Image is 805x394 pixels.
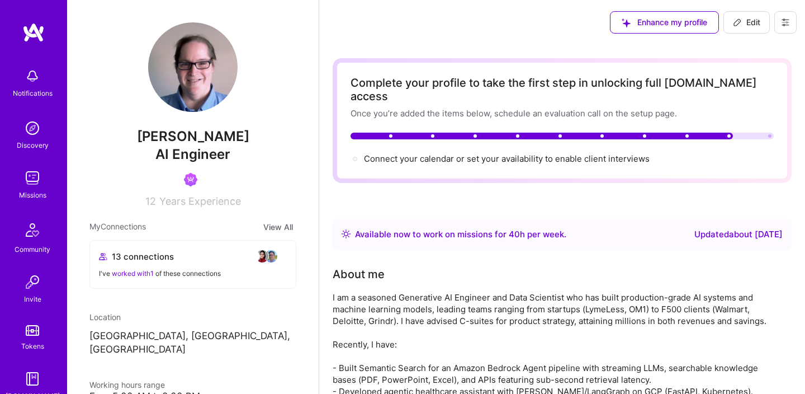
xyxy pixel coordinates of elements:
[99,252,107,261] i: icon Collaborator
[24,293,41,305] div: Invite
[255,250,269,263] img: avatar
[694,228,783,241] div: Updated about [DATE]
[509,229,520,240] span: 40
[610,11,719,34] button: Enhance my profile
[89,311,296,323] div: Location
[22,22,45,43] img: logo
[17,139,49,151] div: Discovery
[364,153,650,164] span: Connect your calendar or set your availability to enable client interviews
[622,17,707,28] span: Enhance my profile
[733,17,760,28] span: Edit
[21,340,44,352] div: Tokens
[21,271,44,293] img: Invite
[19,217,46,243] img: Community
[21,368,44,390] img: guide book
[184,173,197,186] img: Been on Mission
[21,117,44,139] img: discovery
[112,251,174,262] span: 13 connections
[145,195,156,207] span: 12
[355,228,566,241] div: Available now to work on missions for h per week .
[89,240,296,289] button: 13 connectionsavataravataravataravatarI've worked with1 of these connections
[89,330,296,357] p: [GEOGRAPHIC_DATA], [GEOGRAPHIC_DATA], [GEOGRAPHIC_DATA]
[21,65,44,87] img: bell
[159,195,241,207] span: Years Experience
[351,76,774,103] div: Complete your profile to take the first step in unlocking full [DOMAIN_NAME] access
[260,221,296,233] button: View All
[89,380,165,390] span: Working hours range
[99,268,287,279] div: I've of these connections
[148,22,238,112] img: User Avatar
[89,221,146,233] span: My Connections
[264,250,278,263] img: avatar
[13,87,53,99] div: Notifications
[342,229,351,238] img: Availability
[26,325,39,336] img: tokens
[19,189,46,201] div: Missions
[247,250,260,263] img: avatar
[15,243,50,255] div: Community
[333,266,385,283] div: About me
[273,250,287,263] img: avatar
[351,107,774,119] div: Once you’re added the items below, schedule an evaluation call on the setup page.
[622,18,631,27] i: icon SuggestedTeams
[723,11,770,34] button: Edit
[21,167,44,189] img: teamwork
[89,128,296,145] span: [PERSON_NAME]
[155,146,230,162] span: AI Engineer
[112,269,154,278] span: worked with 1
